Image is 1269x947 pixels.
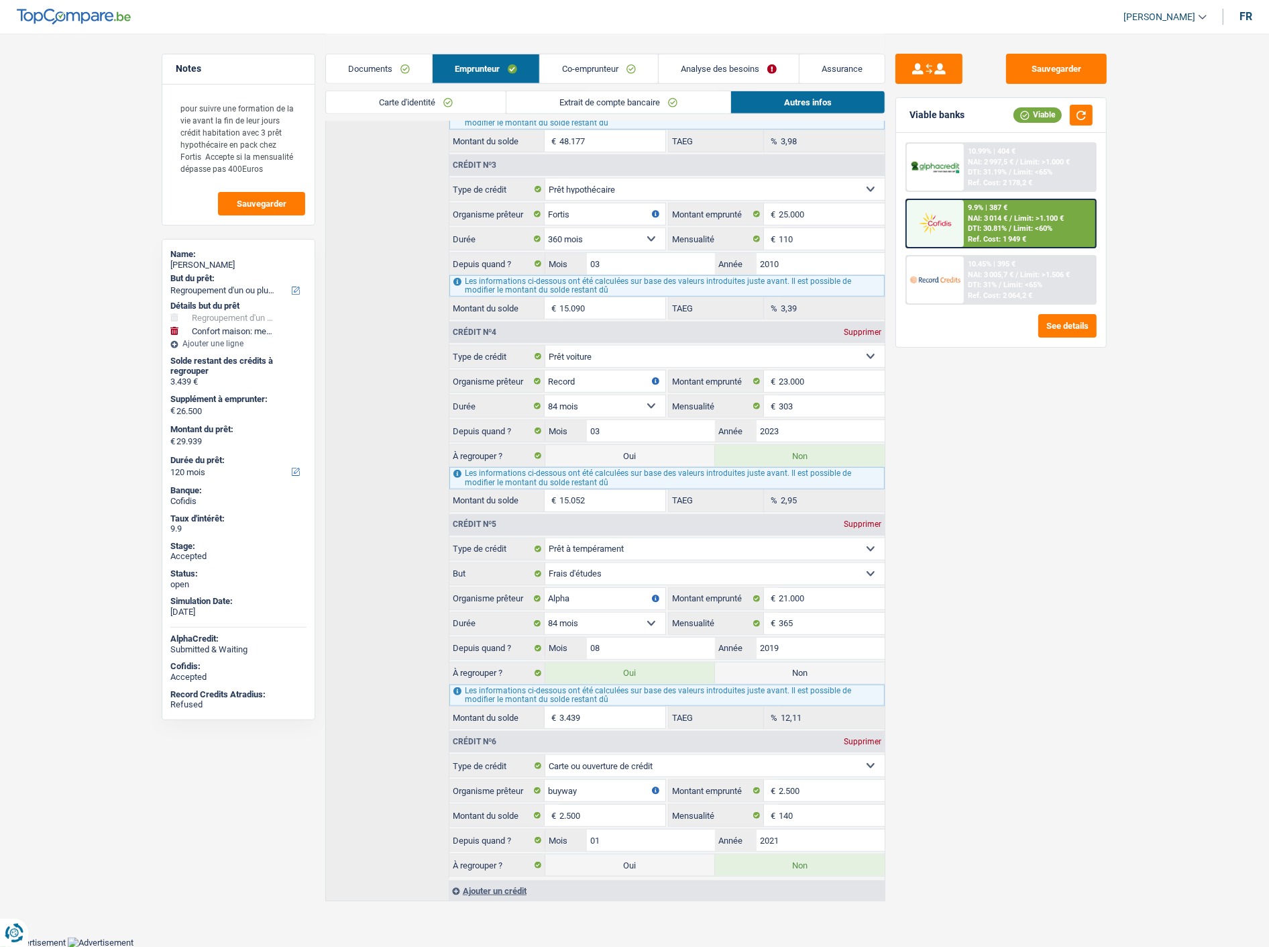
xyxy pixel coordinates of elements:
[449,346,545,367] label: Type de crédit
[669,130,764,152] label: TAEG
[170,579,307,590] div: open
[731,91,885,113] a: Autres infos
[910,211,960,236] img: Cofidis
[999,281,1001,289] span: /
[449,830,545,851] label: Depuis quand ?
[1013,224,1052,233] span: Limit: <60%
[545,490,559,511] span: €
[449,538,545,560] label: Type de crédit
[170,485,307,496] div: Banque:
[170,436,175,447] span: €
[170,661,307,672] div: Cofidis:
[170,551,307,562] div: Accepted
[1123,11,1195,23] span: [PERSON_NAME]
[449,297,545,319] label: Montant du solde
[1003,281,1042,289] span: Limit: <65%
[764,297,781,319] span: %
[545,253,587,275] label: Mois
[449,203,545,225] label: Organisme prêteur
[326,91,506,113] a: Carte d'identité
[669,490,764,511] label: TAEG
[170,607,307,617] div: [DATE]
[170,377,307,387] div: 3.439 €
[840,328,885,336] div: Supprimer
[449,588,545,609] label: Organisme prêteur
[170,455,304,466] label: Durée du prêt:
[170,424,304,435] label: Montant du prêt:
[587,638,715,659] input: MM
[659,54,799,83] a: Analyse des besoins
[545,638,587,659] label: Mois
[968,203,1007,212] div: 9.9% | 387 €
[968,179,1032,187] div: Ref. Cost: 2 178,2 €
[545,130,559,152] span: €
[910,267,960,292] img: Record Credits
[1015,158,1018,166] span: /
[449,520,500,528] div: Crédit nº5
[910,160,960,175] img: AlphaCredit
[449,161,500,169] div: Crédit nº3
[449,780,545,801] label: Organisme prêteur
[1020,270,1070,279] span: Limit: >1.506 €
[764,130,781,152] span: %
[449,420,545,442] label: Depuis quand ?
[764,780,779,801] span: €
[764,228,779,250] span: €
[449,490,545,511] label: Montant du solde
[170,249,307,260] div: Name:
[764,370,779,392] span: €
[176,63,301,74] h5: Notes
[764,395,779,417] span: €
[715,830,757,851] label: Année
[170,339,307,348] div: Ajouter une ligne
[170,260,307,270] div: [PERSON_NAME]
[669,780,764,801] label: Montant emprunté
[449,179,545,200] label: Type de crédit
[170,394,304,405] label: Supplément à emprunter:
[715,662,885,684] label: Non
[449,275,885,297] div: Les informations ci-dessous ont été calculées sur base des valeurs introduites juste avant. Il es...
[764,613,779,634] span: €
[757,830,885,851] input: AAAA
[1015,270,1018,279] span: /
[764,490,781,511] span: %
[170,524,307,534] div: 9.9
[1239,10,1252,23] div: fr
[968,158,1013,166] span: NAI: 2 997,5 €
[170,699,307,710] div: Refused
[545,420,587,442] label: Mois
[669,297,764,319] label: TAEG
[1013,168,1052,177] span: Limit: <65%
[170,672,307,683] div: Accepted
[237,199,286,208] span: Sauvegarder
[840,738,885,746] div: Supprimer
[433,54,539,83] a: Emprunteur
[1009,224,1011,233] span: /
[764,588,779,609] span: €
[170,405,175,416] span: €
[170,273,304,284] label: But du prêt:
[669,228,764,250] label: Mensualité
[715,420,757,442] label: Année
[449,662,545,684] label: À regrouper ?
[170,541,307,552] div: Stage:
[545,445,715,466] label: Oui
[545,830,587,851] label: Mois
[449,328,500,336] div: Crédit nº4
[587,420,715,442] input: MM
[449,854,545,876] label: À regrouper ?
[1006,54,1107,84] button: Sauvegarder
[764,203,779,225] span: €
[909,109,964,121] div: Viable banks
[669,588,764,609] label: Montant emprunté
[968,270,1013,279] span: NAI: 3 005,7 €
[449,707,545,728] label: Montant du solde
[449,638,545,659] label: Depuis quand ?
[545,707,559,728] span: €
[715,253,757,275] label: Année
[1014,214,1064,223] span: Limit: >1.100 €
[1113,6,1207,28] a: [PERSON_NAME]
[1020,158,1070,166] span: Limit: >1.000 €
[545,662,715,684] label: Oui
[449,755,545,777] label: Type de crédit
